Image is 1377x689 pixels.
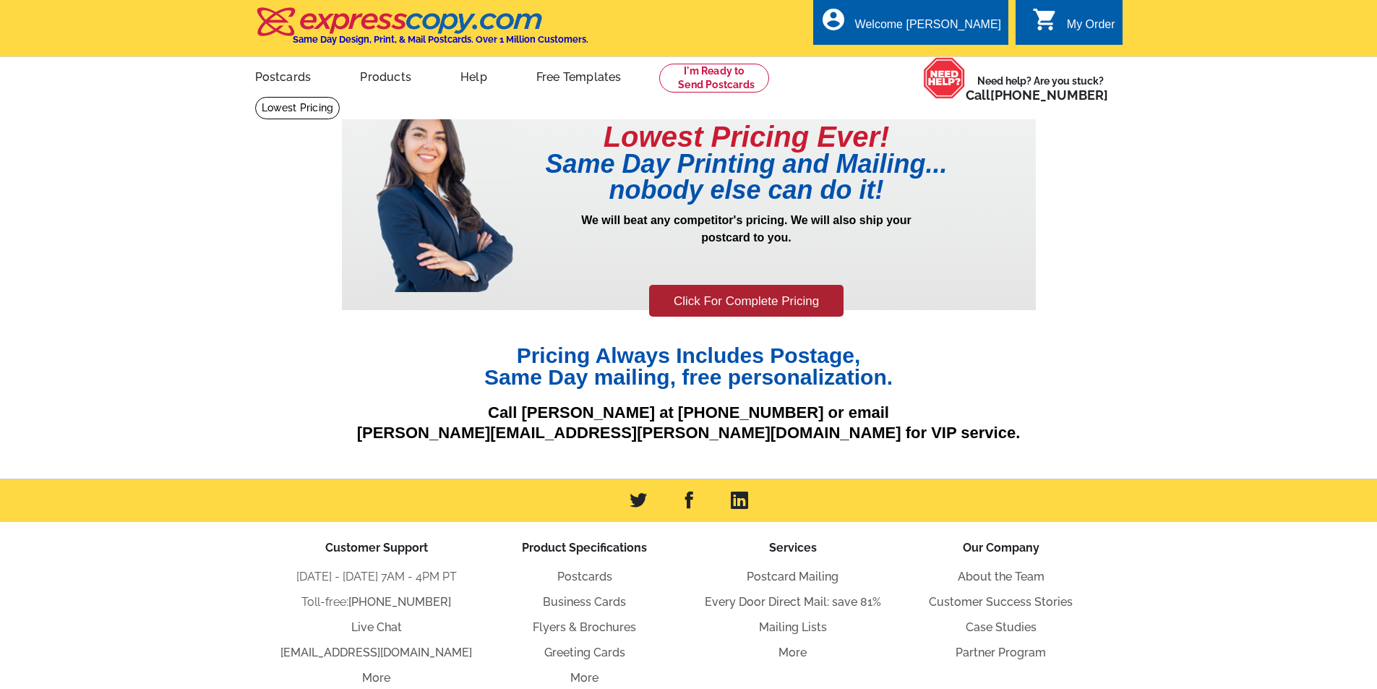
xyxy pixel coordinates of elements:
[855,18,1001,38] div: Welcome [PERSON_NAME]
[956,646,1046,659] a: Partner Program
[337,59,434,93] a: Products
[273,594,481,611] li: Toll-free:
[273,568,481,586] li: [DATE] - [DATE] 7AM - 4PM PT
[570,671,599,685] a: More
[923,57,966,99] img: help
[1032,16,1115,34] a: shopping_cart My Order
[437,59,510,93] a: Help
[543,595,626,609] a: Business Cards
[515,122,978,151] h1: Lowest Pricing Ever!
[966,87,1108,103] span: Call
[342,345,1036,388] h1: Pricing Always Includes Postage, Same Day mailing, free personalization.
[293,34,588,45] h4: Same Day Design, Print, & Mail Postcards. Over 1 Million Customers.
[963,541,1039,555] span: Our Company
[325,541,428,555] span: Customer Support
[342,403,1036,444] p: Call [PERSON_NAME] at [PHONE_NUMBER] or email [PERSON_NAME][EMAIL_ADDRESS][PERSON_NAME][DOMAIN_NA...
[769,541,817,555] span: Services
[1032,7,1058,33] i: shopping_cart
[747,570,838,583] a: Postcard Mailing
[705,595,881,609] a: Every Door Direct Mail: save 81%
[515,151,978,203] h1: Same Day Printing and Mailing... nobody else can do it!
[232,59,335,93] a: Postcards
[348,595,451,609] a: [PHONE_NUMBER]
[649,285,844,317] a: Click For Complete Pricing
[1067,18,1115,38] div: My Order
[522,541,647,555] span: Product Specifications
[958,570,1044,583] a: About the Team
[533,620,636,634] a: Flyers & Brochures
[362,671,390,685] a: More
[820,7,846,33] i: account_circle
[759,620,827,634] a: Mailing Lists
[966,620,1037,634] a: Case Studies
[778,646,807,659] a: More
[515,212,978,283] p: We will beat any competitor's pricing. We will also ship your postcard to you.
[374,96,515,292] img: prepricing-girl.png
[351,620,402,634] a: Live Chat
[544,646,625,659] a: Greeting Cards
[255,17,588,45] a: Same Day Design, Print, & Mail Postcards. Over 1 Million Customers.
[557,570,612,583] a: Postcards
[966,74,1115,103] span: Need help? Are you stuck?
[280,646,472,659] a: [EMAIL_ADDRESS][DOMAIN_NAME]
[929,595,1073,609] a: Customer Success Stories
[513,59,645,93] a: Free Templates
[990,87,1108,103] a: [PHONE_NUMBER]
